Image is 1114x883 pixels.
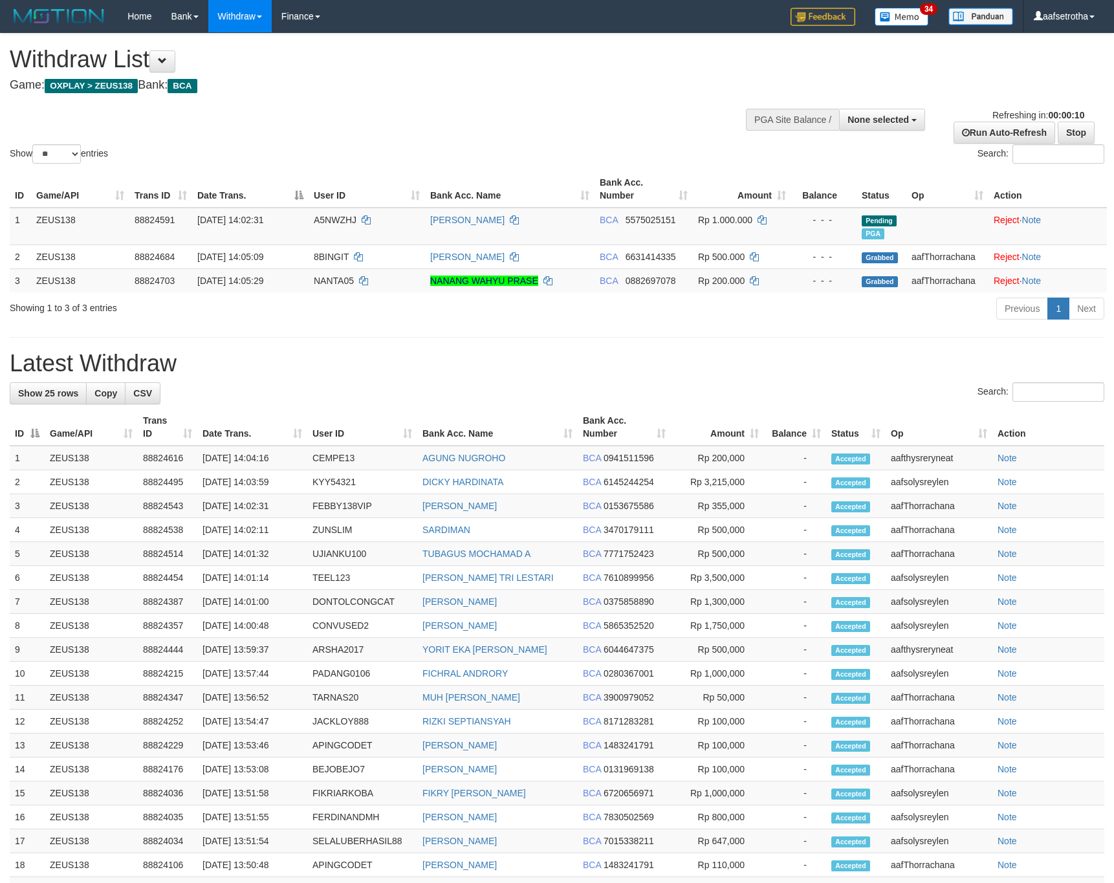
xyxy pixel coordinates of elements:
[886,470,992,494] td: aafsolysreylen
[417,409,578,446] th: Bank Acc. Name: activate to sort column ascending
[998,477,1017,487] a: Note
[31,171,129,208] th: Game/API: activate to sort column ascending
[764,781,826,805] td: -
[45,409,138,446] th: Game/API: activate to sort column ascending
[197,662,307,686] td: [DATE] 13:57:44
[977,144,1104,164] label: Search:
[422,740,497,750] a: [PERSON_NAME]
[1022,252,1042,262] a: Note
[604,692,654,703] span: Copy 3900979052 to clipboard
[45,494,138,518] td: ZEUS138
[998,836,1017,846] a: Note
[886,590,992,614] td: aafsolysreylen
[314,252,349,262] span: 8BINGIT
[307,734,417,758] td: APINGCODET
[10,566,45,590] td: 6
[583,764,601,774] span: BCA
[125,382,160,404] a: CSV
[138,710,197,734] td: 88824252
[1012,382,1104,402] input: Search:
[992,110,1084,120] span: Refreshing in:
[831,573,870,584] span: Accepted
[307,446,417,470] td: CEMPE13
[992,409,1104,446] th: Action
[94,388,117,398] span: Copy
[307,566,417,590] td: TEEL123
[796,274,851,287] div: - - -
[135,215,175,225] span: 88824591
[886,758,992,781] td: aafThorrachana
[604,572,654,583] span: Copy 7610899956 to clipboard
[138,758,197,781] td: 88824176
[693,171,791,208] th: Amount: activate to sort column ascending
[998,860,1017,870] a: Note
[31,245,129,268] td: ZEUS138
[307,638,417,662] td: ARSHA2017
[86,382,126,404] a: Copy
[671,494,764,518] td: Rp 355,000
[45,566,138,590] td: ZEUS138
[583,501,601,511] span: BCA
[422,764,497,774] a: [PERSON_NAME]
[988,245,1107,268] td: ·
[996,298,1048,320] a: Previous
[604,716,654,726] span: Copy 8171283281 to clipboard
[998,453,1017,463] a: Note
[583,668,601,679] span: BCA
[831,501,870,512] span: Accepted
[31,208,129,245] td: ZEUS138
[422,644,547,655] a: YORIT EKA [PERSON_NAME]
[604,668,654,679] span: Copy 0280367001 to clipboard
[831,669,870,680] span: Accepted
[764,686,826,710] td: -
[886,734,992,758] td: aafThorrachana
[307,494,417,518] td: FEBBY138VIP
[671,566,764,590] td: Rp 3,500,000
[45,542,138,566] td: ZEUS138
[430,215,505,225] a: [PERSON_NAME]
[746,109,839,131] div: PGA Site Balance /
[197,614,307,638] td: [DATE] 14:00:48
[764,409,826,446] th: Balance: activate to sort column ascending
[307,470,417,494] td: KYY54321
[197,758,307,781] td: [DATE] 13:53:08
[307,710,417,734] td: JACKLOY888
[583,596,601,607] span: BCA
[10,758,45,781] td: 14
[10,245,31,268] td: 2
[138,446,197,470] td: 88824616
[671,446,764,470] td: Rp 200,000
[831,549,870,560] span: Accepted
[138,734,197,758] td: 88824229
[10,208,31,245] td: 1
[595,171,693,208] th: Bank Acc. Number: activate to sort column ascending
[138,542,197,566] td: 88824514
[626,215,676,225] span: Copy 5575025151 to clipboard
[998,501,1017,511] a: Note
[45,446,138,470] td: ZEUS138
[307,590,417,614] td: DONTOLCONGCAT
[764,446,826,470] td: -
[197,686,307,710] td: [DATE] 13:56:52
[998,549,1017,559] a: Note
[1047,298,1069,320] a: 1
[671,662,764,686] td: Rp 1,000,000
[10,614,45,638] td: 8
[831,765,870,776] span: Accepted
[831,645,870,656] span: Accepted
[10,47,730,72] h1: Withdraw List
[422,788,526,798] a: FIKRY [PERSON_NAME]
[197,566,307,590] td: [DATE] 14:01:14
[10,542,45,566] td: 5
[948,8,1013,25] img: panduan.png
[583,453,601,463] span: BCA
[988,268,1107,292] td: ·
[45,734,138,758] td: ZEUS138
[764,470,826,494] td: -
[422,596,497,607] a: [PERSON_NAME]
[988,208,1107,245] td: ·
[671,781,764,805] td: Rp 1,000,000
[1069,298,1104,320] a: Next
[764,662,826,686] td: -
[604,620,654,631] span: Copy 5865352520 to clipboard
